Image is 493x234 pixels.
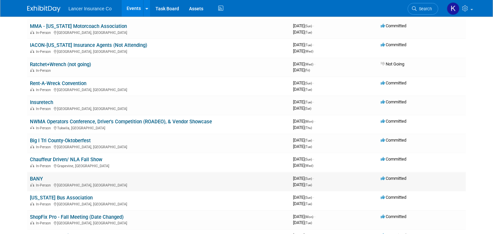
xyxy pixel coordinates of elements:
[293,220,312,225] span: [DATE]
[293,138,314,143] span: [DATE]
[30,68,34,72] img: In-Person Event
[36,126,53,130] span: In-Person
[30,195,93,201] a: [US_STATE] Bus Association
[30,144,288,149] div: [GEOGRAPHIC_DATA], [GEOGRAPHIC_DATA]
[381,176,406,181] span: Committed
[36,50,53,54] span: In-Person
[305,24,312,28] span: (Sun)
[30,107,34,110] img: In-Person Event
[293,163,313,168] span: [DATE]
[381,80,406,85] span: Committed
[293,144,312,149] span: [DATE]
[27,6,60,12] img: ExhibitDay
[293,214,315,219] span: [DATE]
[293,87,312,92] span: [DATE]
[381,157,406,162] span: Committed
[305,68,310,72] span: (Fri)
[36,68,53,73] span: In-Person
[305,62,313,66] span: (Wed)
[293,125,312,130] span: [DATE]
[30,49,288,54] div: [GEOGRAPHIC_DATA], [GEOGRAPHIC_DATA]
[313,195,314,200] span: -
[305,126,312,130] span: (Thu)
[30,119,212,125] a: NWMA Operators Conference, Driver's Competition (ROADEO), & Vendor Showcase
[305,81,312,85] span: (Sun)
[381,42,406,47] span: Committed
[30,201,288,206] div: [GEOGRAPHIC_DATA], [GEOGRAPHIC_DATA]
[30,163,288,168] div: Grapevine, [GEOGRAPHIC_DATA]
[381,214,406,219] span: Committed
[30,87,288,92] div: [GEOGRAPHIC_DATA], [GEOGRAPHIC_DATA]
[36,221,53,225] span: In-Person
[305,158,312,161] span: (Sun)
[313,23,314,28] span: -
[381,23,406,28] span: Committed
[305,196,312,199] span: (Sun)
[30,30,288,35] div: [GEOGRAPHIC_DATA], [GEOGRAPHIC_DATA]
[381,119,406,124] span: Committed
[293,42,314,47] span: [DATE]
[30,50,34,53] img: In-Person Event
[305,145,312,149] span: (Tue)
[313,80,314,85] span: -
[30,182,288,187] div: [GEOGRAPHIC_DATA], [GEOGRAPHIC_DATA]
[30,23,127,29] a: MMA - [US_STATE] Motorcoach Association
[313,138,314,143] span: -
[305,107,311,110] span: (Sat)
[305,139,312,142] span: (Tue)
[305,88,312,91] span: (Tue)
[305,177,312,180] span: (Sun)
[293,99,314,104] span: [DATE]
[36,202,53,206] span: In-Person
[30,61,91,67] a: Ratchet+Wrench (not going)
[36,107,53,111] span: In-Person
[36,145,53,149] span: In-Person
[305,50,313,53] span: (Wed)
[30,126,34,129] img: In-Person Event
[293,49,313,54] span: [DATE]
[305,202,312,206] span: (Tue)
[30,202,34,205] img: In-Person Event
[313,99,314,104] span: -
[305,43,312,47] span: (Tue)
[381,99,406,104] span: Committed
[36,31,53,35] span: In-Person
[293,195,314,200] span: [DATE]
[293,61,315,66] span: [DATE]
[313,176,314,181] span: -
[293,182,312,187] span: [DATE]
[30,157,102,163] a: Chauffeur Driven/ NLA Fall Show
[30,138,91,144] a: Big I Tri County-Oktoberfest
[313,157,314,162] span: -
[305,164,313,168] span: (Wed)
[305,120,313,123] span: (Mon)
[305,221,312,225] span: (Tue)
[293,119,315,124] span: [DATE]
[313,42,314,47] span: -
[30,214,124,220] a: ShopFix Pro - Fall Meeting (Date Changed)
[30,164,34,167] img: In-Person Event
[36,183,53,187] span: In-Person
[30,125,288,130] div: Tukwila, [GEOGRAPHIC_DATA]
[30,106,288,111] div: [GEOGRAPHIC_DATA], [GEOGRAPHIC_DATA]
[314,61,315,66] span: -
[293,23,314,28] span: [DATE]
[305,31,312,34] span: (Tue)
[314,119,315,124] span: -
[293,80,314,85] span: [DATE]
[293,67,310,72] span: [DATE]
[381,138,406,143] span: Committed
[36,164,53,168] span: In-Person
[447,2,459,15] img: Kimberly Ochs
[30,176,43,182] a: BANY
[293,30,312,35] span: [DATE]
[305,183,312,187] span: (Tue)
[293,106,311,111] span: [DATE]
[381,61,404,66] span: Not Going
[305,215,313,219] span: (Mon)
[30,99,53,105] a: Insuretech
[293,176,314,181] span: [DATE]
[305,100,312,104] span: (Tue)
[381,195,406,200] span: Committed
[68,6,112,11] span: Lancer Insurance Co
